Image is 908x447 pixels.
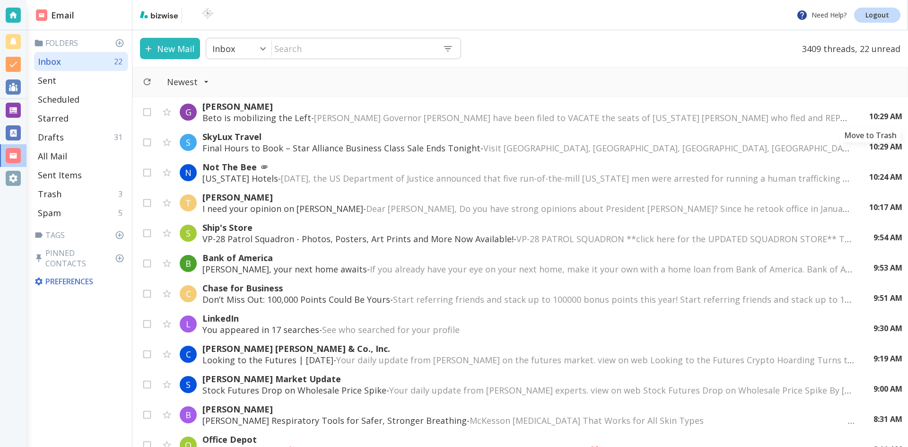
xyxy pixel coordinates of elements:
[873,384,902,394] p: 9:00 AM
[873,293,902,303] p: 9:51 AM
[470,415,883,426] span: McKesson [MEDICAL_DATA] That Works for All Skin Types ͏ ͏ ͏ ͏ ͏ ͏ ͏ ͏ ͏ ͏ ͏ ͏ ͏ ͏ ͏ ͏ ͏ ͏ ͏ ͏ ͏ ͏...
[114,56,126,67] p: 22
[38,75,56,86] p: Sent
[185,197,191,209] p: T
[185,258,191,269] p: B
[38,207,61,219] p: Spam
[34,109,128,128] div: Starred
[869,141,902,152] p: 10:29 AM
[34,147,128,166] div: All Mail
[118,208,126,218] p: 5
[186,379,191,390] p: S
[873,323,902,333] p: 9:30 AM
[186,318,191,330] p: L
[202,161,850,173] p: Not The Bee
[869,202,902,212] p: 10:17 AM
[185,409,191,421] p: B
[186,137,191,148] p: S
[186,288,191,299] p: C
[202,343,855,354] p: [PERSON_NAME] [PERSON_NAME] & Co., Inc.
[38,113,69,124] p: Starred
[202,112,850,123] p: Beto is mobilizing the Left -
[34,230,128,240] p: Tags
[202,252,855,263] p: Bank of America
[34,128,128,147] div: Drafts31
[34,71,128,90] div: Sent
[38,169,82,181] p: Sent Items
[202,131,850,142] p: SkyLux Travel
[118,189,126,199] p: 3
[322,324,658,335] span: See who searched for your profile ͏ ͏ ͏ ͏ ͏ ͏ ͏ ͏ ͏ ͏ ͏ ͏ ͏ ͏ ͏ ͏ ͏ ͏ ͏ ͏ ͏ ͏ ͏ ͏ ͏ ͏ ͏ ͏ ͏ ͏ ͏ ͏...
[140,38,200,59] button: New Mail
[32,272,128,290] div: Preferences
[38,188,61,200] p: Trash
[186,8,229,23] img: BioTech International
[854,8,900,23] a: Logout
[186,349,191,360] p: C
[202,192,850,203] p: [PERSON_NAME]
[185,167,192,178] p: N
[139,73,156,90] button: Refresh
[36,9,74,22] h2: Email
[865,12,889,18] p: Logout
[36,9,47,21] img: DashboardSidebarEmail.svg
[202,385,855,396] p: Stock Futures Drop on Wholesale Price Spike -
[202,101,850,112] p: [PERSON_NAME]
[34,276,126,287] p: Preferences
[873,263,902,273] p: 9:53 AM
[38,94,79,105] p: Scheduled
[140,11,178,18] img: bizwise
[34,166,128,184] div: Sent Items
[873,232,902,243] p: 9:54 AM
[34,52,128,71] div: Inbox22
[202,282,855,294] p: Chase for Business
[185,106,192,118] p: G
[34,203,128,222] div: Spam5
[202,313,855,324] p: LinkedIn
[202,263,855,275] p: [PERSON_NAME], your next home awaits -
[114,132,126,142] p: 31
[186,228,191,239] p: S
[272,39,435,58] input: Search
[202,222,855,233] p: Ship's Store
[796,38,900,59] p: 3409 threads, 22 unread
[202,203,850,214] p: I need your opinion on [PERSON_NAME] -
[34,38,128,48] p: Folders
[34,248,128,269] p: Pinned Contacts
[869,111,902,122] p: 10:29 AM
[202,233,855,245] p: VP-28 Patrol Squadron - Photos, Posters, Art Prints and More Now Available! -
[202,403,855,415] p: [PERSON_NAME]
[869,172,902,182] p: 10:24 AM
[202,173,850,184] p: [US_STATE] Hotels -
[202,294,855,305] p: Don’t Miss Out: 100,000 Points Could Be Yours -
[873,414,902,424] p: 8:31 AM
[38,56,61,67] p: Inbox
[873,353,902,364] p: 9:19 AM
[202,434,855,445] p: Office Depot
[202,354,855,366] p: Looking to the Futures | [DATE] -
[34,184,128,203] div: Trash3
[38,150,67,162] p: All Mail
[157,71,218,92] button: Filter
[38,131,64,143] p: Drafts
[202,373,855,385] p: [PERSON_NAME] Market Update
[212,43,235,54] p: Inbox
[202,142,850,154] p: Final Hours to Book – Star Alliance Business Class Sale Ends Tonight -
[840,128,900,142] div: Move to Trash
[34,90,128,109] div: Scheduled
[202,324,855,335] p: You appeared in 17 searches -
[796,9,847,21] p: Need Help?
[202,415,855,426] p: [PERSON_NAME] Respiratory Tools for Safer, Stronger Breathing -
